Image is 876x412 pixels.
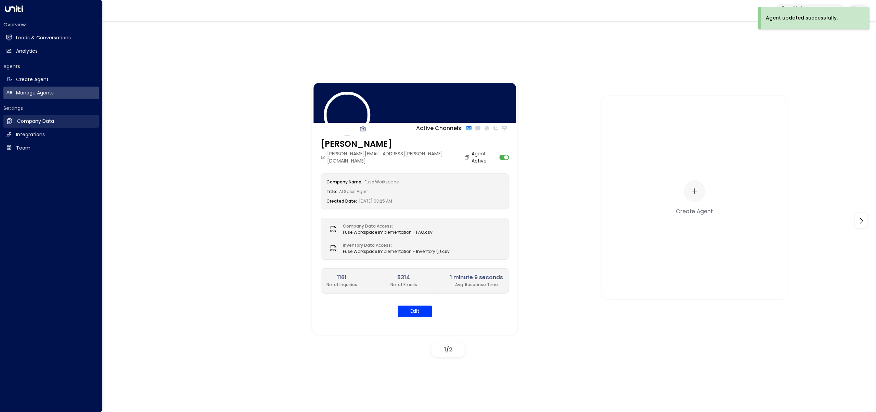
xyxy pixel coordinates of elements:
a: Team [3,142,99,154]
p: Active Channels: [416,124,463,132]
h2: 5314 [390,273,417,282]
h2: Agents [3,63,99,70]
h2: Analytics [16,48,38,55]
a: Leads & Conversations [3,31,99,44]
h2: Team [16,144,30,152]
h2: Manage Agents [16,89,54,96]
span: Fuse Workspace Implementation - FAQ.csv [343,229,433,235]
p: Fuse Workspace [782,6,831,10]
span: AI Sales Agent [339,189,369,194]
span: Fuse Workspace [364,179,399,185]
h2: Company Data [17,118,54,125]
h2: Leads & Conversations [16,34,71,41]
p: Avg. Response Time [450,282,503,288]
a: Company Data [3,115,99,128]
h2: 1161 [326,273,357,282]
label: Company Data Access: [343,223,429,229]
label: Inventory Data Access: [343,242,446,248]
p: No. of Inquiries [326,282,357,288]
a: Create Agent [3,73,99,86]
span: 1 [444,346,446,353]
h2: Settings [3,105,99,112]
label: Company Name: [326,179,362,185]
div: [PERSON_NAME][EMAIL_ADDRESS][PERSON_NAME][DOMAIN_NAME] [321,150,471,165]
h2: Overview [3,21,99,28]
span: Fuse Workspace Implementation - Inventory (1).csv [343,248,450,255]
h2: Integrations [16,131,45,138]
label: Title: [326,189,337,194]
h2: Create Agent [16,76,49,83]
p: No. of Emails [390,282,417,288]
button: Edit [398,306,432,317]
button: Copy [464,155,472,160]
div: / [431,342,465,357]
span: 2 [449,346,452,353]
a: Analytics [3,45,99,57]
img: 18_headshot.jpg [324,92,370,138]
label: Created Date: [326,198,357,204]
button: Fuse Workspace193491c8-7188-48a0-93e5-0181686f9510 [775,4,845,17]
a: Manage Agents [3,87,99,99]
a: Integrations [3,128,99,141]
h3: [PERSON_NAME] [321,138,471,150]
label: Agent Active [472,150,498,165]
h2: 1 minute 9 seconds [450,273,503,282]
span: [DATE] 03:25 AM [359,198,392,204]
div: Agent updated successfully. [766,14,838,22]
div: Create Agent [676,207,713,215]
